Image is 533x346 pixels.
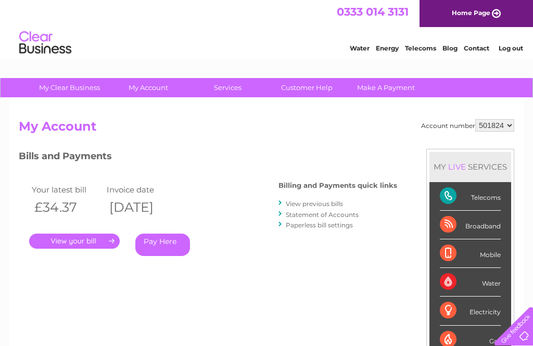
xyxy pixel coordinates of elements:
[106,78,192,97] a: My Account
[286,200,343,208] a: View previous bills
[19,149,397,167] h3: Bills and Payments
[343,78,429,97] a: Make A Payment
[19,119,514,139] h2: My Account
[264,78,350,97] a: Customer Help
[29,234,120,249] a: .
[29,183,104,197] td: Your latest bill
[440,182,501,211] div: Telecoms
[499,44,523,52] a: Log out
[286,221,353,229] a: Paperless bill settings
[286,211,359,219] a: Statement of Accounts
[350,44,370,52] a: Water
[440,268,501,297] div: Water
[29,197,104,218] th: £34.37
[135,234,190,256] a: Pay Here
[19,27,72,59] img: logo.png
[440,211,501,239] div: Broadband
[440,297,501,325] div: Electricity
[278,182,397,189] h4: Billing and Payments quick links
[442,44,458,52] a: Blog
[464,44,489,52] a: Contact
[104,197,179,218] th: [DATE]
[376,44,399,52] a: Energy
[104,183,179,197] td: Invoice date
[440,239,501,268] div: Mobile
[185,78,271,97] a: Services
[337,5,409,18] a: 0333 014 3131
[421,119,514,132] div: Account number
[21,6,513,50] div: Clear Business is a trading name of Verastar Limited (registered in [GEOGRAPHIC_DATA] No. 3667643...
[27,78,112,97] a: My Clear Business
[429,152,511,182] div: MY SERVICES
[446,162,468,172] div: LIVE
[405,44,436,52] a: Telecoms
